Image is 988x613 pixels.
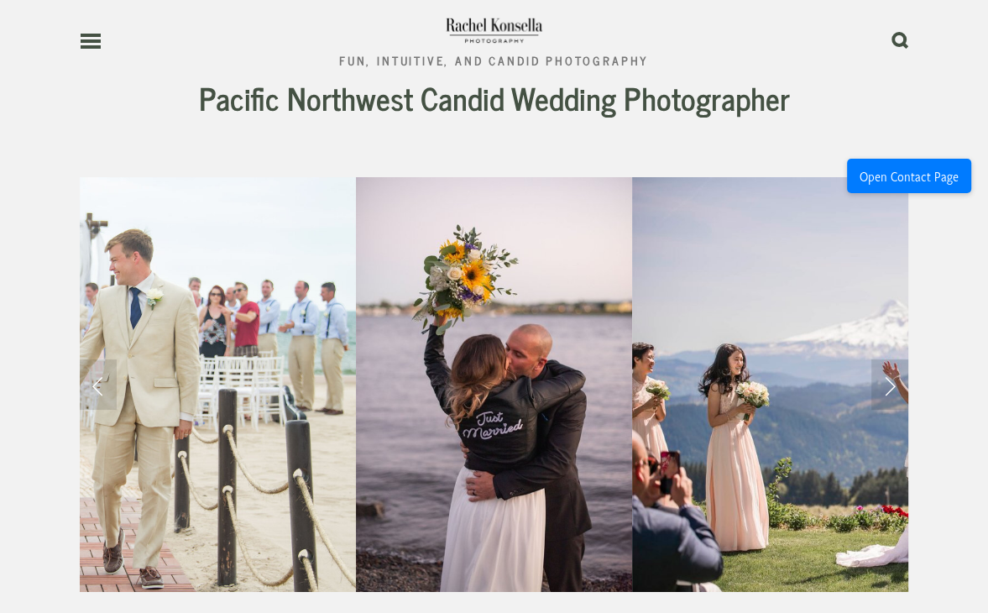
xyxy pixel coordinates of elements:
[444,13,544,46] img: PNW Wedding Photographer | Rachel Konsella
[339,55,649,66] div: Fun, Intuitive, and Candid Photography
[80,359,117,410] a: Previous Slide
[356,177,632,592] img: candid-photo-of-a-wedding-couple-celebrating
[871,359,908,410] a: Next Slide
[187,81,802,114] h1: Pacific Northwest Candid Wedding Photographer
[847,159,971,193] button: Open Contact Page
